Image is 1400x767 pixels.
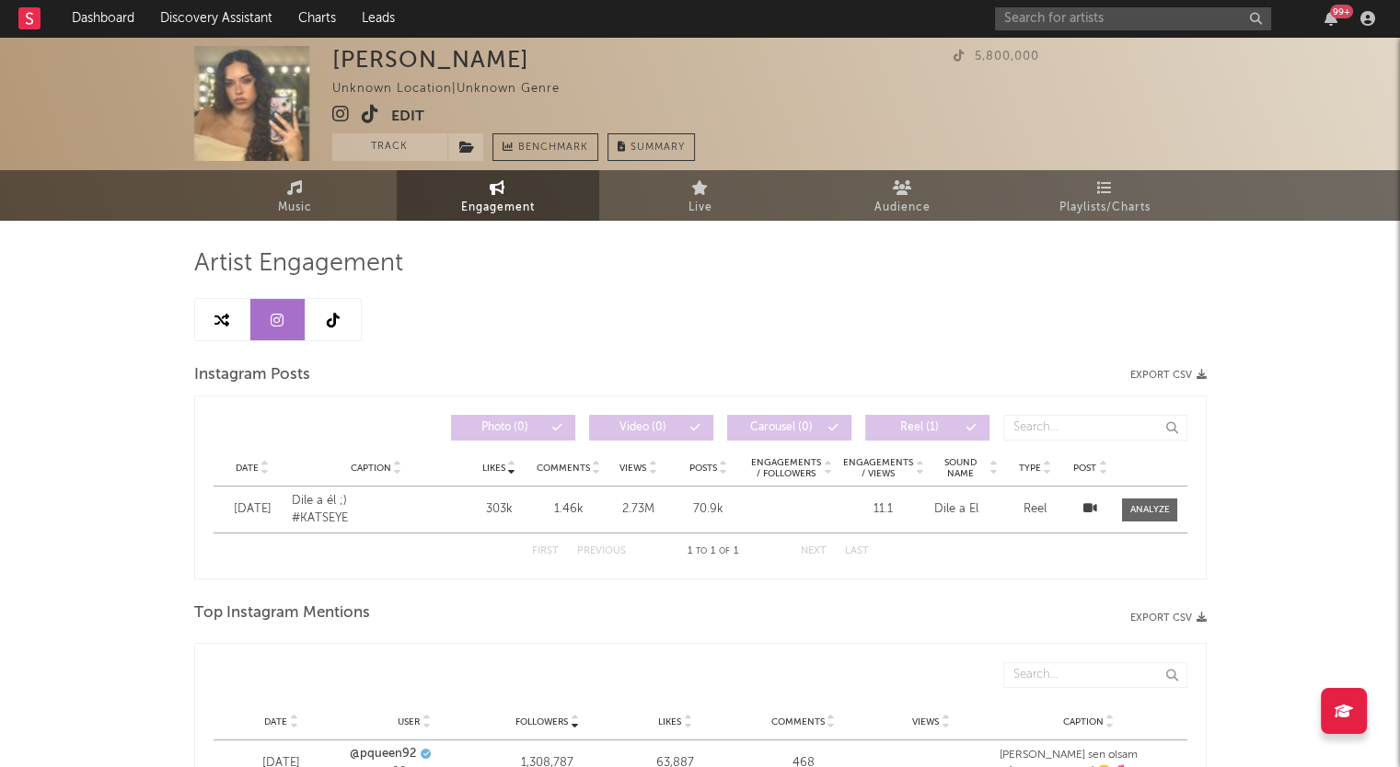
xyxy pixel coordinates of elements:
[719,547,730,555] span: of
[688,197,712,219] span: Live
[601,422,686,433] span: Video ( 0 )
[350,745,416,763] a: @pqueen92
[663,541,764,563] div: 1 1 1
[351,463,391,474] span: Caption
[1325,11,1337,26] button: 99+
[1059,197,1151,219] span: Playlists/Charts
[631,143,685,153] span: Summary
[874,197,931,219] span: Audience
[954,51,1039,63] span: 5,800,000
[619,463,646,474] span: Views
[1130,612,1207,624] button: Export CSV
[676,500,740,519] div: 70.9k
[1073,463,1096,474] span: Post
[332,133,447,161] button: Track
[264,716,287,727] span: Date
[933,457,987,479] span: Sound Name
[470,500,527,519] div: 303k
[1018,463,1040,474] span: Type
[995,7,1271,30] input: Search for artists
[194,364,310,386] span: Instagram Posts
[739,422,824,433] span: Carousel ( 0 )
[223,500,283,519] div: [DATE]
[482,463,505,474] span: Likes
[451,415,575,441] button: Photo(0)
[1003,415,1187,441] input: Search...
[332,46,529,73] div: [PERSON_NAME]
[607,133,695,161] button: Summary
[332,78,602,100] div: Unknown Location | Unknown Genre
[1003,662,1187,688] input: Search...
[599,170,802,221] a: Live
[771,716,825,727] span: Comments
[391,105,424,128] button: Edit
[398,716,420,727] span: User
[1007,500,1062,519] div: Reel
[802,170,1004,221] a: Audience
[532,546,559,556] button: First
[749,457,821,479] span: Engagements / Followers
[518,137,588,159] span: Benchmark
[912,716,939,727] span: Views
[397,170,599,221] a: Engagement
[537,463,590,474] span: Comments
[696,547,707,555] span: to
[1063,716,1104,727] span: Caption
[877,422,962,433] span: Reel ( 1 )
[688,463,716,474] span: Posts
[577,546,626,556] button: Previous
[610,500,667,519] div: 2.73M
[841,457,913,479] span: Engagements / Views
[292,492,462,528] div: Dile a él ;) #KATSEYE
[841,500,924,519] div: 11.1
[727,415,851,441] button: Carousel(0)
[933,500,998,519] div: Dile a El
[589,415,713,441] button: Video(0)
[537,500,601,519] div: 1.46k
[461,197,535,219] span: Engagement
[194,170,397,221] a: Music
[492,133,598,161] a: Benchmark
[515,716,568,727] span: Followers
[865,415,989,441] button: Reel(1)
[801,546,827,556] button: Next
[658,716,681,727] span: Likes
[236,463,259,474] span: Date
[1004,170,1207,221] a: Playlists/Charts
[1130,370,1207,381] button: Export CSV
[1330,5,1353,18] div: 99 +
[845,546,869,556] button: Last
[278,197,312,219] span: Music
[463,422,548,433] span: Photo ( 0 )
[194,602,370,624] span: Top Instagram Mentions
[194,253,403,275] span: Artist Engagement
